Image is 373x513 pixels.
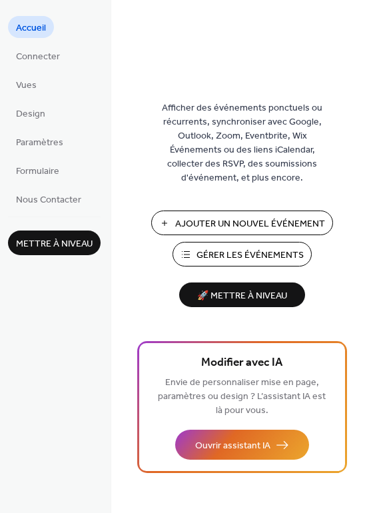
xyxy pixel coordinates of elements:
[173,242,312,266] button: Gérer les Événements
[8,159,67,181] a: Formulaire
[179,282,305,307] button: 🚀 Mettre à niveau
[8,131,71,153] a: Paramètres
[153,101,332,185] span: Afficher des événements ponctuels ou récurrents, synchroniser avec Google, Outlook, Zoom, Eventbr...
[8,73,45,95] a: Vues
[8,45,68,67] a: Connecter
[16,193,81,207] span: Nous Contacter
[16,237,93,251] span: Mettre à niveau
[16,79,37,93] span: Vues
[16,136,63,150] span: Paramètres
[8,188,89,210] a: Nous Contacter
[8,102,53,124] a: Design
[8,231,101,255] button: Mettre à niveau
[196,249,304,262] span: Gérer les Événements
[175,217,325,231] span: Ajouter Un Nouvel Événement
[175,430,309,460] button: Ouvrir assistant IA
[151,211,333,235] button: Ajouter Un Nouvel Événement
[201,354,282,372] span: Modifier avec IA
[16,50,60,64] span: Connecter
[158,374,326,420] span: Envie de personnaliser mise en page, paramètres ou design ? L’assistant IA est là pour vous.
[16,21,46,35] span: Accueil
[8,16,54,38] a: Accueil
[187,287,297,305] span: 🚀 Mettre à niveau
[195,439,270,453] span: Ouvrir assistant IA
[16,165,59,179] span: Formulaire
[16,107,45,121] span: Design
